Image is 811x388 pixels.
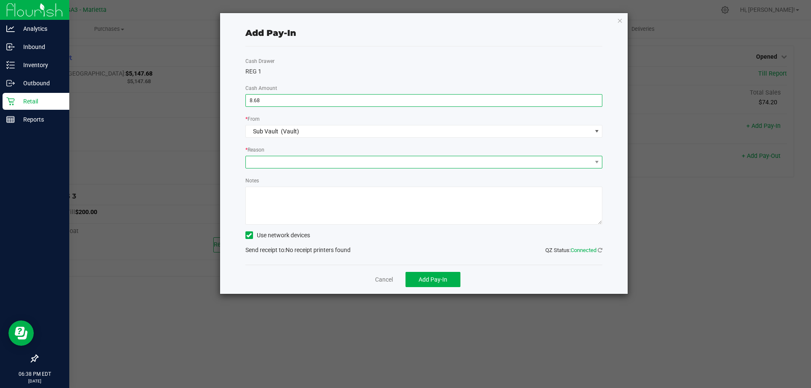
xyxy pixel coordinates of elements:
label: Use network devices [245,231,310,240]
span: Send receipt to: [245,247,286,253]
inline-svg: Reports [6,115,15,124]
a: Cancel [375,275,393,284]
inline-svg: Outbound [6,79,15,87]
span: Sub Vault [253,128,278,135]
label: Notes [245,177,259,185]
span: Connected [571,247,596,253]
p: Outbound [15,78,65,88]
label: Cash Drawer [245,57,275,65]
label: Reason [245,146,264,154]
div: Add Pay-In [245,27,296,39]
inline-svg: Inbound [6,43,15,51]
span: Add Pay-In [419,276,447,283]
inline-svg: Analytics [6,24,15,33]
p: Retail [15,96,65,106]
label: From [245,115,260,123]
iframe: Resource center [8,320,34,346]
p: Inventory [15,60,65,70]
p: Inbound [15,42,65,52]
p: [DATE] [4,378,65,384]
span: No receipt printers found [286,247,351,253]
span: Cash Amount [245,85,277,91]
p: Reports [15,114,65,125]
div: REG 1 [245,67,603,76]
inline-svg: Retail [6,97,15,106]
button: Add Pay-In [405,272,460,287]
p: 06:38 PM EDT [4,370,65,378]
span: (Vault) [281,128,299,135]
inline-svg: Inventory [6,61,15,69]
span: QZ Status: [545,247,602,253]
p: Analytics [15,24,65,34]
